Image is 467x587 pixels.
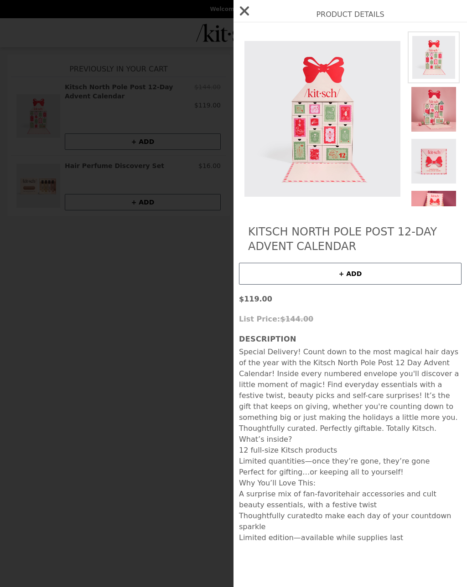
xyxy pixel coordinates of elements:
[408,31,460,83] img: Default Title
[239,468,404,476] span: Perfect for gifting…or keeping all to yourself!
[239,31,406,206] img: Default Title
[239,532,462,543] p: Limited edition—available while supplies last
[248,225,452,254] h2: Kitsch North Pole Post 12-Day Advent Calendar
[239,490,346,498] span: A surprise mix of fan-favorite
[280,315,313,323] span: $144.00
[408,135,460,187] img: Default Title
[408,187,460,239] img: Default Title
[239,435,292,444] strong: What’s inside?
[239,314,462,325] p: List Price:
[239,511,315,520] span: Thoughtfully curated
[239,446,337,454] span: 12 full-size Kitsch products
[239,294,462,305] p: $119.00
[239,347,459,422] span: Special Delivery! Count down to the most magical hair days of the year with the Kitsch North Pole...
[239,263,462,285] button: + ADD
[408,83,460,135] img: Default Title
[239,457,430,465] span: Limited quantities—once they’re gone, they’re gone
[239,334,462,345] h3: Description
[239,479,316,487] strong: Why You’ll Love This:
[239,511,451,531] span: to make each day of your countdown sparkle
[239,424,436,433] span: Thoughtfully curated. Perfectly giftable. Totally Kitsch.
